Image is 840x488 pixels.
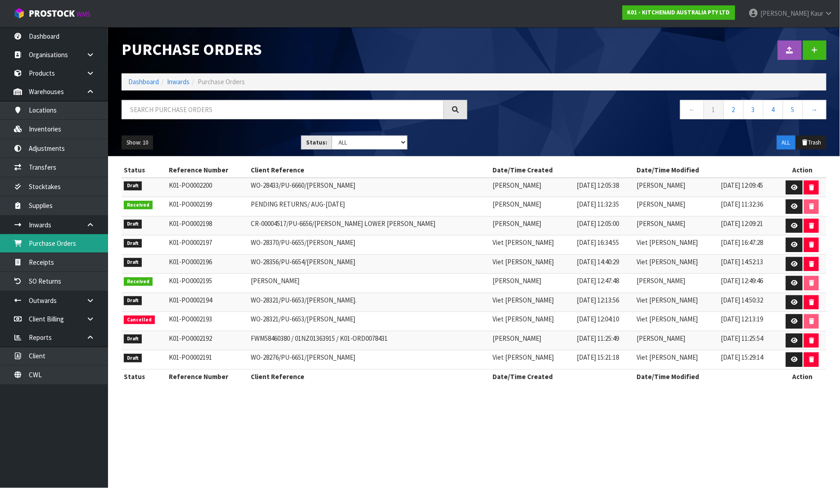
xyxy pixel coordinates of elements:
[493,238,554,247] span: Viet [PERSON_NAME]
[124,277,153,286] span: Received
[248,369,491,384] th: Client Reference
[248,163,491,177] th: Client Reference
[721,315,763,323] span: [DATE] 12:13:19
[167,274,248,293] td: K01-PO0002195
[493,296,554,304] span: Viet [PERSON_NAME]
[760,9,809,18] span: [PERSON_NAME]
[248,197,491,217] td: PENDING RETURNS/ AUG-[DATE]
[167,254,248,274] td: K01-PO0002196
[704,100,724,119] a: 1
[493,334,542,343] span: [PERSON_NAME]
[491,163,635,177] th: Date/Time Created
[721,296,763,304] span: [DATE] 14:50:32
[167,235,248,255] td: K01-PO0002197
[635,369,779,384] th: Date/Time Modified
[167,178,248,197] td: K01-PO0002200
[637,181,686,190] span: [PERSON_NAME]
[493,315,554,323] span: Viet [PERSON_NAME]
[124,201,153,210] span: Received
[721,181,763,190] span: [DATE] 12:09:45
[167,197,248,217] td: K01-PO0002199
[779,369,826,384] th: Action
[167,77,190,86] a: Inwards
[167,163,248,177] th: Reference Number
[743,100,763,119] a: 3
[577,238,619,247] span: [DATE] 16:34:55
[248,331,491,350] td: FWM58460380 / 01NZ01363915 / K01-ORD0078431
[783,100,803,119] a: 5
[577,315,619,323] span: [DATE] 12:04:10
[29,8,75,19] span: ProStock
[167,216,248,235] td: K01-PO0002198
[248,235,491,255] td: WO-28370/PU-6655/[PERSON_NAME]
[777,136,795,150] button: ALL
[637,219,686,228] span: [PERSON_NAME]
[721,219,763,228] span: [DATE] 12:09:21
[128,77,159,86] a: Dashboard
[124,239,142,248] span: Draft
[248,216,491,235] td: CR-00004517/PU-6656/[PERSON_NAME] LOWER [PERSON_NAME]
[122,369,167,384] th: Status
[810,9,823,18] span: Kaur
[124,334,142,343] span: Draft
[779,163,826,177] th: Action
[721,276,763,285] span: [DATE] 12:49:46
[763,100,783,119] a: 4
[493,200,542,208] span: [PERSON_NAME]
[491,369,635,384] th: Date/Time Created
[493,276,542,285] span: [PERSON_NAME]
[493,219,542,228] span: [PERSON_NAME]
[637,353,698,361] span: Viet [PERSON_NAME]
[721,200,763,208] span: [DATE] 11:32:36
[637,276,686,285] span: [PERSON_NAME]
[577,219,619,228] span: [DATE] 12:05:00
[721,238,763,247] span: [DATE] 16:47:28
[248,274,491,293] td: [PERSON_NAME]
[124,181,142,190] span: Draft
[637,296,698,304] span: Viet [PERSON_NAME]
[124,316,155,325] span: Cancelled
[122,100,444,119] input: Search purchase orders
[248,293,491,312] td: WO-28321/PU-6653/[PERSON_NAME].
[721,334,763,343] span: [DATE] 11:25:54
[721,258,763,266] span: [DATE] 14:52:13
[122,136,153,150] button: Show: 10
[493,353,554,361] span: Viet [PERSON_NAME]
[248,254,491,274] td: WO-28356/PU-6654/[PERSON_NAME]
[167,350,248,370] td: K01-PO0002191
[796,136,826,150] button: Trash
[493,258,554,266] span: Viet [PERSON_NAME]
[577,181,619,190] span: [DATE] 12:05:38
[77,10,90,18] small: WMS
[577,334,619,343] span: [DATE] 11:25:49
[577,296,619,304] span: [DATE] 12:13:56
[124,296,142,305] span: Draft
[167,369,248,384] th: Reference Number
[803,100,826,119] a: →
[721,353,763,361] span: [DATE] 15:29:14
[124,354,142,363] span: Draft
[577,258,619,266] span: [DATE] 14:40:29
[306,139,327,146] strong: Status:
[493,181,542,190] span: [PERSON_NAME]
[481,100,826,122] nav: Page navigation
[248,312,491,331] td: WO-28321/PU-6653/[PERSON_NAME]
[167,293,248,312] td: K01-PO0002194
[14,8,25,19] img: cube-alt.png
[122,41,467,58] h1: Purchase Orders
[680,100,704,119] a: ←
[198,77,245,86] span: Purchase Orders
[637,238,698,247] span: Viet [PERSON_NAME]
[637,334,686,343] span: [PERSON_NAME]
[635,163,779,177] th: Date/Time Modified
[167,331,248,350] td: K01-PO0002192
[637,258,698,266] span: Viet [PERSON_NAME]
[248,350,491,370] td: WO-28276/PU-6651/[PERSON_NAME]
[577,353,619,361] span: [DATE] 15:21:18
[124,220,142,229] span: Draft
[122,163,167,177] th: Status
[723,100,744,119] a: 2
[577,276,619,285] span: [DATE] 12:47:48
[124,258,142,267] span: Draft
[167,312,248,331] td: K01-PO0002193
